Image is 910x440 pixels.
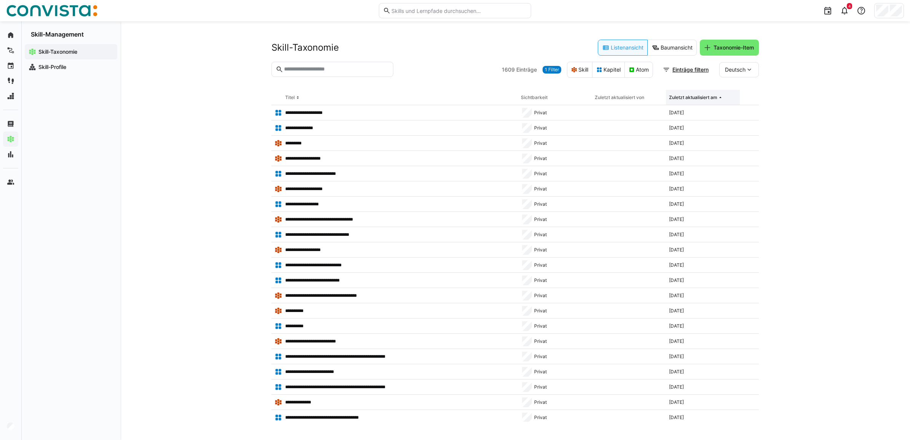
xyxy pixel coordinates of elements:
span: [DATE] [669,125,684,131]
eds-button-option: Baumansicht [648,40,697,56]
span: [DATE] [669,384,684,390]
span: Privat [534,277,547,283]
eds-button-option: Kapitel [592,62,625,78]
span: Privat [534,110,547,116]
eds-button-option: Skill [567,62,592,78]
span: [DATE] [669,323,684,329]
span: Privat [534,369,547,375]
span: [DATE] [669,232,684,238]
span: Privat [534,201,547,207]
span: [DATE] [669,110,684,116]
span: [DATE] [669,399,684,405]
span: 4 [848,4,851,8]
span: [DATE] [669,140,684,146]
span: Privat [534,140,547,146]
span: [DATE] [669,155,684,162]
button: Einträge filtern [659,62,714,77]
span: Privat [534,399,547,405]
span: Einträge [516,66,537,74]
span: [DATE] [669,171,684,177]
span: Privat [534,155,547,162]
span: [DATE] [669,186,684,192]
span: [DATE] [669,414,684,421]
span: Privat [534,354,547,360]
span: Privat [534,414,547,421]
span: [DATE] [669,262,684,268]
span: 1609 [502,66,515,74]
span: Privat [534,262,547,268]
span: Privat [534,247,547,253]
span: [DATE] [669,354,684,360]
eds-button-option: Listenansicht [598,40,648,56]
span: Privat [534,125,547,131]
span: [DATE] [669,369,684,375]
span: [DATE] [669,247,684,253]
span: Privat [534,308,547,314]
span: Einträge filtern [671,66,710,74]
span: Privat [534,338,547,344]
span: Privat [534,171,547,177]
button: Taxonomie-Item [700,40,759,56]
span: Privat [534,384,547,390]
span: [DATE] [669,308,684,314]
div: Zuletzt aktualisiert am [669,94,717,101]
span: Privat [534,323,547,329]
span: [DATE] [669,338,684,344]
span: [DATE] [669,293,684,299]
span: Privat [534,216,547,222]
span: Privat [534,232,547,238]
input: Skills und Lernpfade durchsuchen… [391,7,527,14]
span: Privat [534,293,547,299]
h2: Skill-Taxonomie [271,42,339,53]
span: [DATE] [669,277,684,283]
span: 1 Filter [545,67,559,73]
div: Titel [285,94,295,101]
span: Deutsch [725,66,746,74]
span: Privat [534,186,547,192]
div: Zuletzt aktualisiert von [595,94,644,101]
eds-button-option: Atom [624,62,653,78]
span: [DATE] [669,201,684,207]
span: [DATE] [669,216,684,222]
span: Taxonomie-Item [712,44,755,51]
div: Sichtbarkeit [521,94,548,101]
